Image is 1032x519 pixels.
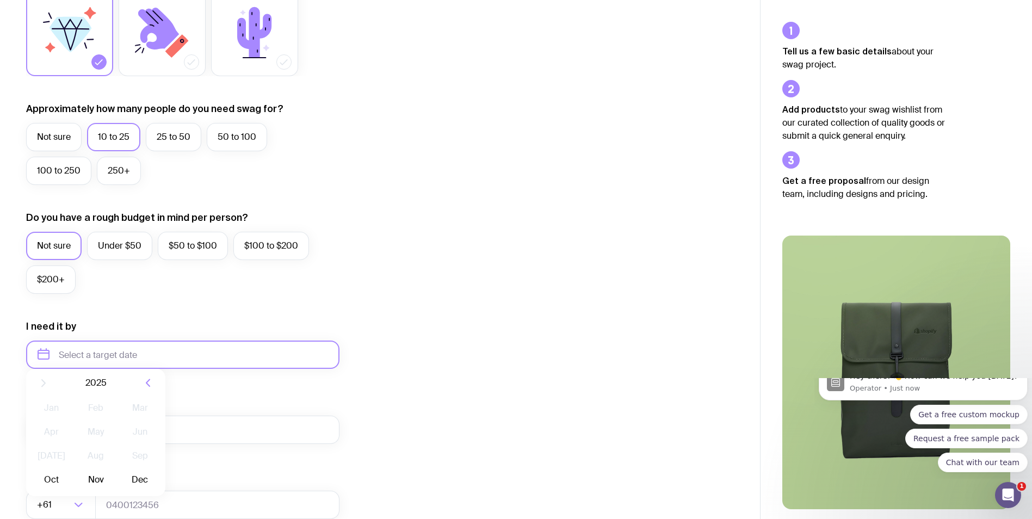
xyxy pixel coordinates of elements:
button: Apr [32,421,71,443]
label: I need it by [26,320,76,333]
strong: Get a free proposal [782,176,866,186]
label: 10 to 25 [87,123,140,151]
strong: Add products [782,104,840,114]
label: 25 to 50 [146,123,201,151]
label: Under $50 [87,232,152,260]
button: Mar [120,397,160,419]
div: Quick reply options [4,27,213,94]
label: 250+ [97,157,141,185]
span: +61 [37,491,54,519]
input: Search for option [54,491,71,519]
p: to your swag wishlist from our curated collection of quality goods or submit a quick general enqu... [782,103,946,143]
div: Search for option [26,491,96,519]
label: Not sure [26,123,82,151]
button: Feb [76,397,115,419]
input: you@email.com [26,416,339,444]
label: 100 to 250 [26,157,91,185]
p: Message from Operator, sent Just now [35,5,205,15]
label: Do you have a rough budget in mind per person? [26,211,248,224]
label: Approximately how many people do you need swag for? [26,102,283,115]
input: Select a target date [26,341,339,369]
button: Dec [120,469,160,491]
button: Quick reply: Chat with our team [123,75,213,94]
input: 0400123456 [95,491,339,519]
label: 50 to 100 [207,123,267,151]
p: from our design team, including designs and pricing. [782,174,946,201]
span: 2025 [85,376,107,390]
label: $200+ [26,265,76,294]
strong: Tell us a few basic details [782,46,892,56]
button: Jan [32,397,71,419]
label: $100 to $200 [233,232,309,260]
button: Quick reply: Request a free sample pack [91,51,213,70]
span: 1 [1017,482,1026,491]
button: Jun [120,421,160,443]
button: Aug [76,445,115,467]
button: Sep [120,445,160,467]
label: $50 to $100 [158,232,228,260]
button: Oct [32,469,71,491]
button: Nov [76,469,115,491]
button: May [76,421,115,443]
label: Not sure [26,232,82,260]
p: about your swag project. [782,45,946,71]
button: [DATE] [32,445,71,467]
iframe: Intercom live chat [995,482,1021,508]
button: Quick reply: Get a free custom mockup [96,27,213,46]
iframe: Intercom notifications message [814,378,1032,479]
